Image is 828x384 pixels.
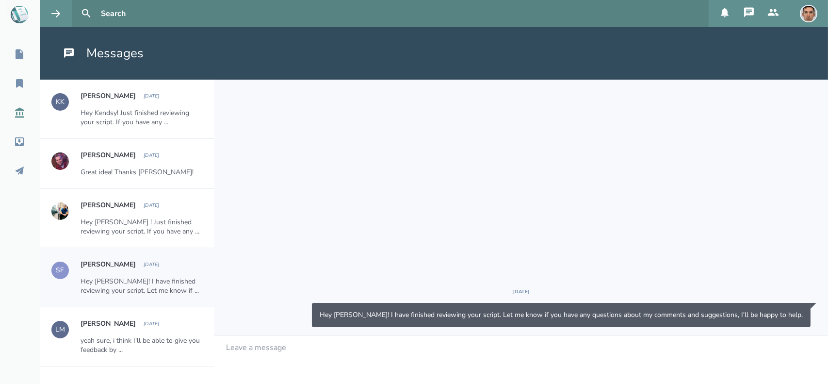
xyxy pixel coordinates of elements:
h2: [PERSON_NAME] [81,91,136,100]
img: user_1718118867-crop.jpg [51,152,69,170]
h2: [PERSON_NAME] [81,150,136,160]
div: LM [51,321,69,338]
div: Monday, September 22, 2025 at 12:02:39 AM [144,202,159,209]
h2: [PERSON_NAME] [81,260,136,269]
div: Wednesday, September 10, 2025 at 12:16:45 PM [144,261,159,268]
h2: [PERSON_NAME] [81,319,136,328]
a: LM [51,319,69,340]
div: Wednesday, September 24, 2025 at 11:19:58 PM [144,93,159,100]
h2: [PERSON_NAME] [81,200,136,210]
div: Hey Kendsy! Just finished reviewing your script. If you have any ... [81,108,203,127]
div: KK [51,93,69,111]
div: Hey [PERSON_NAME]! I have finished reviewing your script. Let me know if ... [81,277,203,295]
img: user_1756948650-crop.jpg [800,5,817,22]
div: Hey [PERSON_NAME] ! Just finished reviewing your script. If you have any ... [81,217,203,236]
div: Message sent on Wednesday, September 10, 2025 at 12:16:45 PM [312,303,811,327]
img: user_1673573717-crop.jpg [51,202,69,220]
h1: Messages [63,45,144,62]
div: Monday, September 8, 2025 at 2:28:42 PM [144,320,159,327]
a: SF [51,260,69,281]
div: yeah sure, i think I'll be able to give you feedback by ... [81,336,203,354]
a: KK [51,91,69,113]
div: SF [51,262,69,279]
div: Leave a message [226,343,286,352]
div: Monday, September 22, 2025 at 11:25:21 AM [144,152,159,159]
a: Go to Seth Conley's profile [51,150,69,172]
a: Go to Anthony Miguel Cantu's profile [51,200,69,222]
div: Great idea! Thanks [PERSON_NAME]! [81,167,203,177]
div: [DATE] [226,288,816,295]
